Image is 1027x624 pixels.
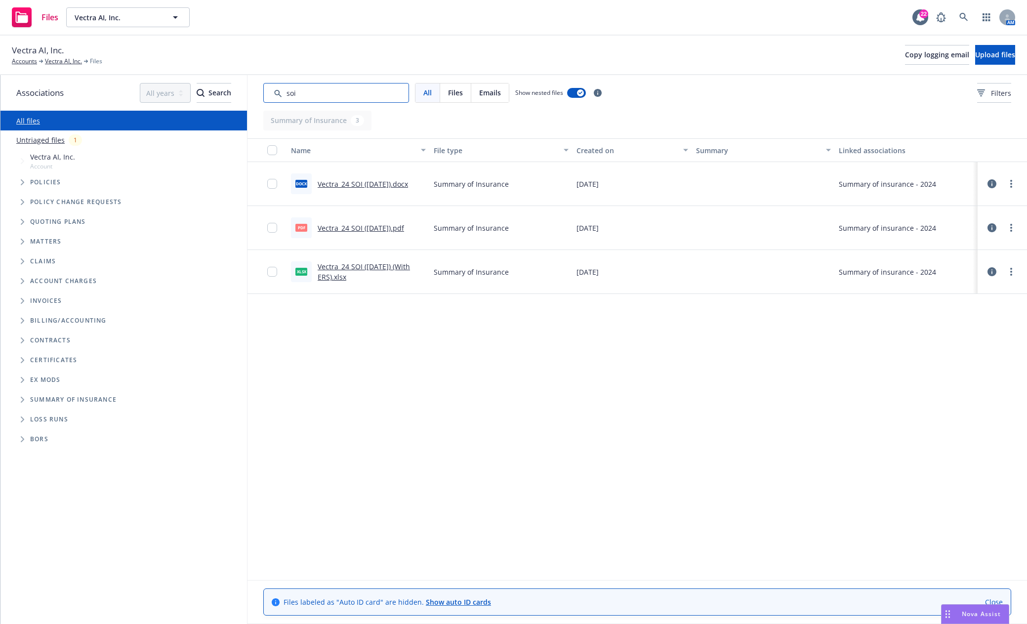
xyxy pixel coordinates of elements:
a: Accounts [12,57,37,66]
input: Search by keyword... [263,83,409,103]
span: Files [41,13,58,21]
span: Filters [977,88,1011,98]
button: Name [287,138,430,162]
span: pdf [295,224,307,231]
span: Certificates [30,357,77,363]
a: more [1005,222,1017,234]
span: Policies [30,179,61,185]
a: Report a Bug [931,7,951,27]
span: Nova Assist [962,610,1001,618]
span: Summary of Insurance [434,179,509,189]
span: [DATE] [576,179,599,189]
button: SearchSearch [197,83,231,103]
a: Untriaged files [16,135,65,145]
a: Vectra_24 SOI ([DATE]).docx [318,179,408,189]
span: Copy logging email [905,50,969,59]
a: Vectra_24 SOI ([DATE]) (With ERS).xlsx [318,262,410,282]
a: Files [8,3,62,31]
span: docx [295,180,307,187]
div: Drag to move [942,605,954,624]
span: Matters [30,239,61,245]
button: File type [430,138,573,162]
button: Nova Assist [941,604,1009,624]
input: Toggle Row Selected [267,267,277,277]
a: more [1005,266,1017,278]
span: Vectra AI, Inc. [30,152,75,162]
button: Created on [573,138,692,162]
span: Files [448,87,463,98]
span: Show nested files [515,88,563,97]
div: Summary [696,145,820,156]
span: Account charges [30,278,97,284]
button: Linked associations [835,138,978,162]
span: Account [30,162,75,170]
span: Filters [991,88,1011,98]
div: Name [291,145,415,156]
span: Loss Runs [30,416,68,422]
span: Files labeled as "Auto ID card" are hidden. [284,597,491,607]
span: All [423,87,432,98]
button: Upload files [975,45,1015,65]
div: Search [197,83,231,102]
span: Emails [479,87,501,98]
button: Summary [692,138,835,162]
a: more [1005,178,1017,190]
a: Show auto ID cards [426,597,491,607]
span: Billing/Accounting [30,318,107,324]
span: Summary of Insurance [434,223,509,233]
span: Invoices [30,298,62,304]
div: Tree Example [0,150,247,311]
input: Toggle Row Selected [267,223,277,233]
span: Summary of insurance [30,397,117,403]
a: Vectra_24 SOI ([DATE]).pdf [318,223,404,233]
span: Claims [30,258,56,264]
span: Summary of Insurance [434,267,509,277]
div: 1 [69,134,82,146]
span: BORs [30,436,48,442]
div: Linked associations [839,145,974,156]
span: Upload files [975,50,1015,59]
span: Vectra AI, Inc. [75,12,160,23]
span: [DATE] [576,267,599,277]
div: Folder Tree Example [0,311,247,449]
span: Quoting plans [30,219,86,225]
button: Copy logging email [905,45,969,65]
span: Ex Mods [30,377,60,383]
input: Select all [267,145,277,155]
a: All files [16,116,40,125]
span: Policy change requests [30,199,122,205]
button: Vectra AI, Inc. [66,7,190,27]
span: [DATE] [576,223,599,233]
div: Summary of insurance - 2024 [839,223,936,233]
div: Created on [576,145,677,156]
input: Toggle Row Selected [267,179,277,189]
a: Vectra AI, Inc. [45,57,82,66]
span: Files [90,57,102,66]
a: Switch app [977,7,996,27]
span: Vectra AI, Inc. [12,44,64,57]
a: Search [954,7,974,27]
span: Associations [16,86,64,99]
div: 22 [919,9,928,18]
button: Filters [977,83,1011,103]
span: xlsx [295,268,307,275]
div: File type [434,145,558,156]
div: Summary of insurance - 2024 [839,179,936,189]
a: Close [985,597,1003,607]
span: Contracts [30,337,71,343]
div: Summary of insurance - 2024 [839,267,936,277]
svg: Search [197,89,205,97]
